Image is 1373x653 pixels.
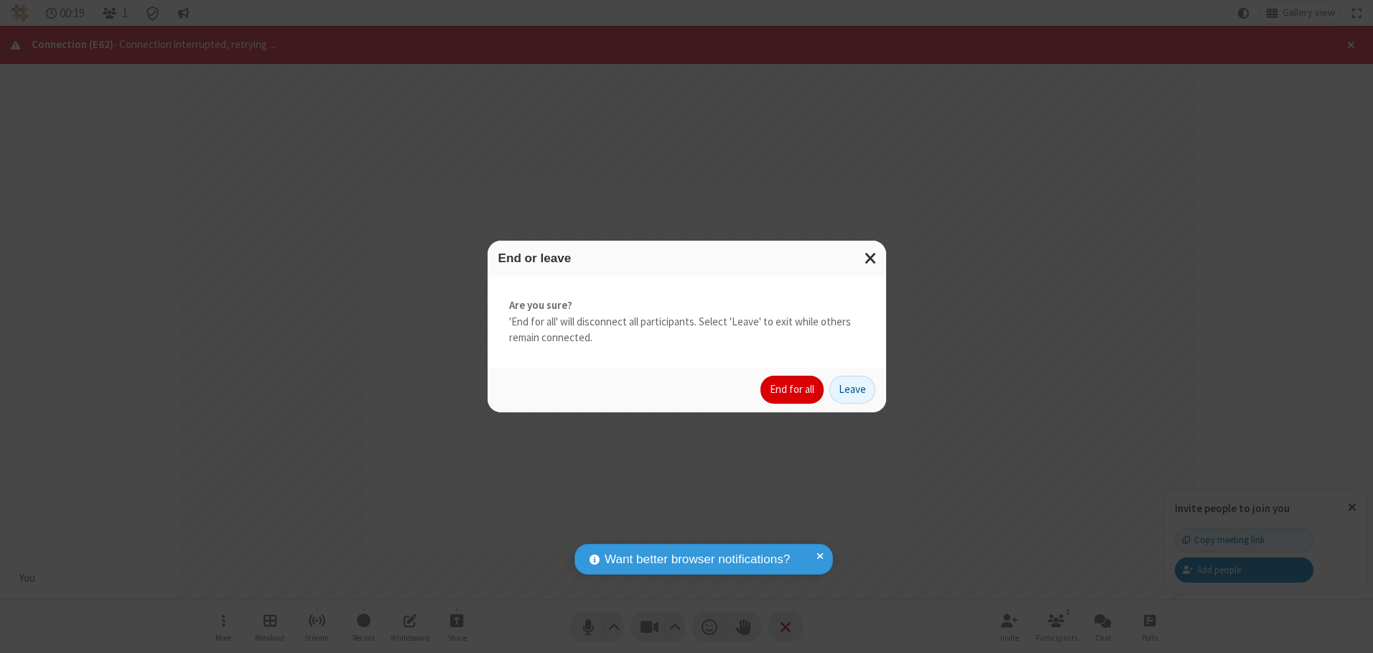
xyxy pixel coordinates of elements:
[498,251,875,265] h3: End or leave
[605,550,790,569] span: Want better browser notifications?
[856,241,886,276] button: Close modal
[509,297,865,314] strong: Are you sure?
[829,376,875,404] button: Leave
[488,276,886,368] div: 'End for all' will disconnect all participants. Select 'Leave' to exit while others remain connec...
[760,376,824,404] button: End for all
